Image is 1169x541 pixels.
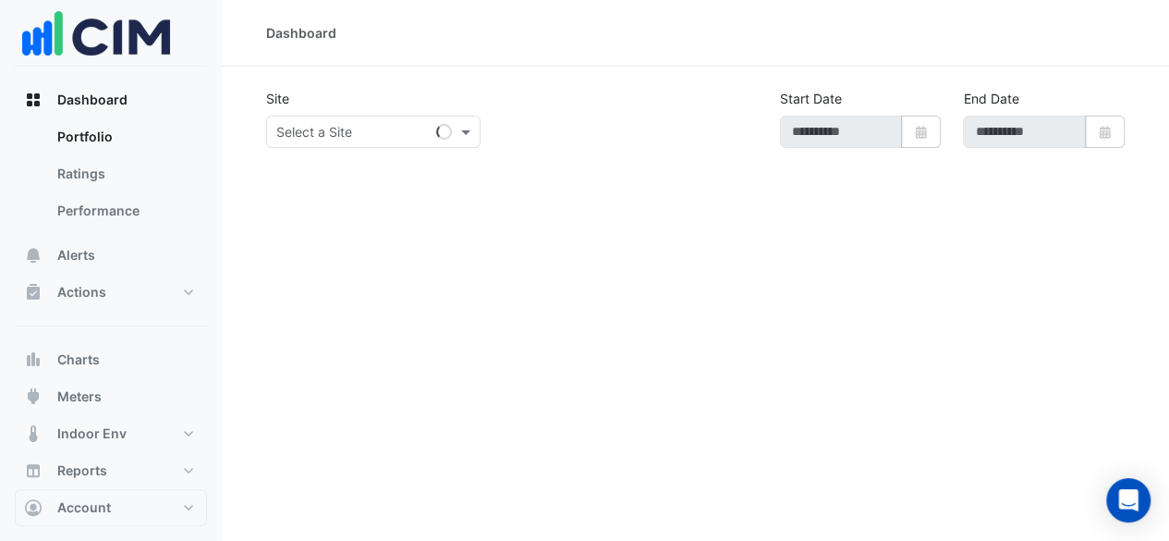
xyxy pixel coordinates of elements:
span: Charts [57,350,100,369]
button: Account [15,489,207,526]
span: Account [57,498,111,517]
button: Dashboard [15,81,207,118]
span: Dashboard [57,91,128,109]
app-icon: Dashboard [24,91,43,109]
div: Dashboard [266,23,336,43]
app-icon: Alerts [24,246,43,264]
button: Meters [15,378,207,415]
app-icon: Reports [24,461,43,480]
span: Alerts [57,246,95,264]
label: Start Date [780,89,842,108]
div: Dashboard [15,118,207,237]
button: Reports [15,452,207,489]
span: Indoor Env [57,424,127,443]
button: Charts [15,341,207,378]
label: End Date [963,89,1018,108]
a: Performance [43,192,207,229]
a: Portfolio [43,118,207,155]
span: Actions [57,283,106,301]
div: Open Intercom Messenger [1106,478,1151,523]
app-icon: Indoor Env [24,424,43,443]
app-icon: Charts [24,350,43,369]
span: Meters [57,387,102,406]
label: Site [266,89,289,108]
a: Ratings [43,155,207,192]
button: Indoor Env [15,415,207,452]
app-icon: Meters [24,387,43,406]
button: Actions [15,274,207,311]
span: Reports [57,461,107,480]
app-icon: Actions [24,283,43,301]
button: Alerts [15,237,207,274]
img: Company Logo [22,1,170,66]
